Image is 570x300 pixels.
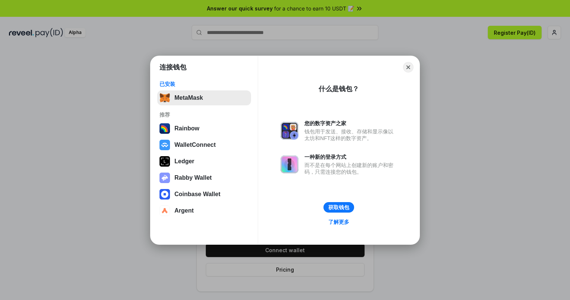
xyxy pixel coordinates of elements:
div: 钱包用于发送、接收、存储和显示像以太坊和NFT这样的数字资产。 [304,128,397,142]
img: svg+xml,%3Csvg%20width%3D%2228%22%20height%3D%2228%22%20viewBox%3D%220%200%2028%2028%22%20fill%3D... [159,140,170,150]
img: svg+xml,%3Csvg%20width%3D%2228%22%20height%3D%2228%22%20viewBox%3D%220%200%2028%2028%22%20fill%3D... [159,205,170,216]
button: Ledger [157,154,251,169]
div: 什么是钱包？ [319,84,359,93]
img: svg+xml,%3Csvg%20xmlns%3D%22http%3A%2F%2Fwww.w3.org%2F2000%2Fsvg%22%20width%3D%2228%22%20height%3... [159,156,170,167]
img: svg+xml,%3Csvg%20width%3D%2228%22%20height%3D%2228%22%20viewBox%3D%220%200%2028%2028%22%20fill%3D... [159,189,170,200]
button: 获取钱包 [323,202,354,213]
div: 获取钱包 [328,204,349,211]
div: 一种新的登录方式 [304,154,397,160]
button: Coinbase Wallet [157,187,251,202]
div: 而不是在每个网站上创建新的账户和密码，只需连接您的钱包。 [304,162,397,175]
img: svg+xml,%3Csvg%20xmlns%3D%22http%3A%2F%2Fwww.w3.org%2F2000%2Fsvg%22%20fill%3D%22none%22%20viewBox... [281,122,298,140]
button: Rainbow [157,121,251,136]
a: 了解更多 [324,217,354,227]
div: Rainbow [174,125,199,132]
button: Rabby Wallet [157,170,251,185]
div: WalletConnect [174,142,216,148]
button: Argent [157,203,251,218]
button: WalletConnect [157,137,251,152]
img: svg+xml,%3Csvg%20fill%3D%22none%22%20height%3D%2233%22%20viewBox%3D%220%200%2035%2033%22%20width%... [159,93,170,103]
div: 了解更多 [328,219,349,225]
div: Argent [174,207,194,214]
img: svg+xml,%3Csvg%20xmlns%3D%22http%3A%2F%2Fwww.w3.org%2F2000%2Fsvg%22%20fill%3D%22none%22%20viewBox... [159,173,170,183]
h1: 连接钱包 [159,63,186,72]
div: Rabby Wallet [174,174,212,181]
div: Ledger [174,158,194,165]
div: 推荐 [159,111,249,118]
div: 已安装 [159,81,249,87]
img: svg+xml,%3Csvg%20width%3D%22120%22%20height%3D%22120%22%20viewBox%3D%220%200%20120%20120%22%20fil... [159,123,170,134]
img: svg+xml,%3Csvg%20xmlns%3D%22http%3A%2F%2Fwww.w3.org%2F2000%2Fsvg%22%20fill%3D%22none%22%20viewBox... [281,155,298,173]
div: Coinbase Wallet [174,191,220,198]
button: MetaMask [157,90,251,105]
div: 您的数字资产之家 [304,120,397,127]
div: MetaMask [174,95,203,101]
button: Close [403,62,413,72]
